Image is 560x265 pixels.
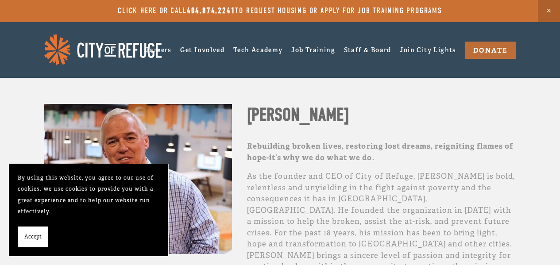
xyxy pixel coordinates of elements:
a: DONATE [465,42,516,59]
section: Cookie banner [9,164,168,257]
a: Join City Lights [400,43,456,57]
a: Tech Academy [233,43,283,57]
strong: Rebuilding broken lives, restoring lost dreams, reigniting flames of hope-it’s why we do what we do. [247,141,515,162]
a: Get Involved [180,46,224,54]
a: Careers [145,43,172,57]
strong: [PERSON_NAME] [247,104,349,125]
img: City of Refuge [44,35,162,65]
button: Accept [18,227,48,248]
p: By using this website, you agree to our use of cookies. We use cookies to provide you with a grea... [18,173,159,218]
img: Bruce+Team 2.jpg [44,104,232,254]
span: Accept [24,231,42,243]
a: Staff & Board [344,43,391,57]
a: Job Training [291,43,335,57]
